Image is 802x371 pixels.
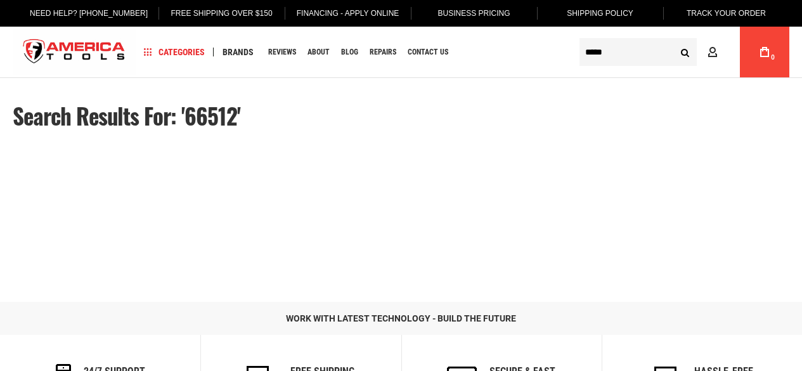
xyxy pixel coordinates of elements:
span: Reviews [268,48,296,56]
a: Reviews [262,44,302,61]
span: Shipping Policy [567,9,633,18]
a: store logo [13,29,136,76]
span: Brands [223,48,254,56]
span: Blog [341,48,358,56]
span: 0 [771,54,775,61]
a: Brands [217,44,259,61]
span: About [307,48,330,56]
span: Repairs [370,48,396,56]
button: Search [673,40,697,64]
a: Contact Us [402,44,454,61]
a: Blog [335,44,364,61]
span: Contact Us [408,48,448,56]
a: About [302,44,335,61]
a: 0 [753,27,777,77]
span: Search results for: '66512' [13,99,240,132]
a: Repairs [364,44,402,61]
span: Categories [144,48,205,56]
img: America Tools [13,29,136,76]
a: Categories [138,44,210,61]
